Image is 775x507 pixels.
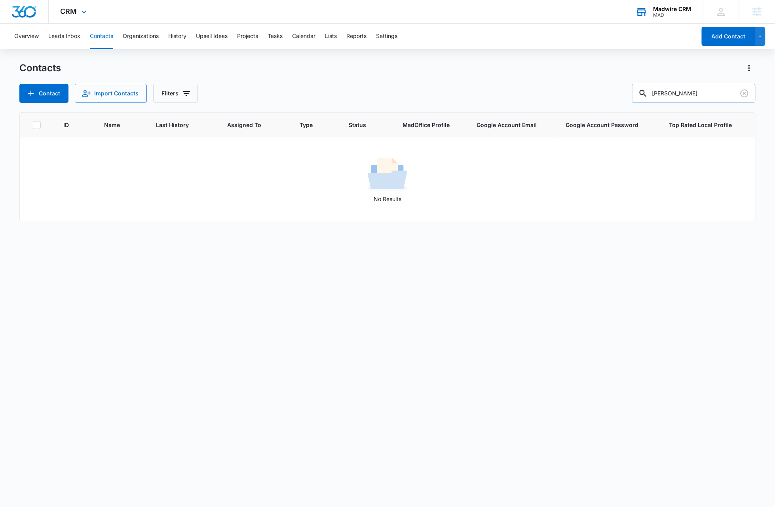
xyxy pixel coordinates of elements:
[702,27,755,46] button: Add Contact
[268,24,283,49] button: Tasks
[19,62,61,74] h1: Contacts
[653,12,691,18] div: account id
[20,195,755,203] p: No Results
[168,24,186,49] button: History
[156,121,197,129] span: Last History
[477,121,547,129] span: Google Account Email
[292,24,315,49] button: Calendar
[64,121,74,129] span: ID
[346,24,367,49] button: Reports
[104,121,126,129] span: Name
[48,24,80,49] button: Leads Inbox
[738,87,751,100] button: Clear
[325,24,337,49] button: Lists
[566,121,650,129] span: Google Account Password
[196,24,228,49] button: Upsell Ideas
[227,121,269,129] span: Assigned To
[368,155,407,195] img: No Results
[237,24,258,49] button: Projects
[669,121,743,129] span: Top Rated Local Profile
[75,84,147,103] button: Import Contacts
[90,24,113,49] button: Contacts
[19,84,68,103] button: Add Contact
[403,121,458,129] span: MadOffice Profile
[61,7,77,15] span: CRM
[153,84,198,103] button: Filters
[653,6,691,12] div: account name
[300,121,318,129] span: Type
[743,62,756,74] button: Actions
[349,121,372,129] span: Status
[376,24,397,49] button: Settings
[632,84,756,103] input: Search Contacts
[123,24,159,49] button: Organizations
[14,24,39,49] button: Overview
